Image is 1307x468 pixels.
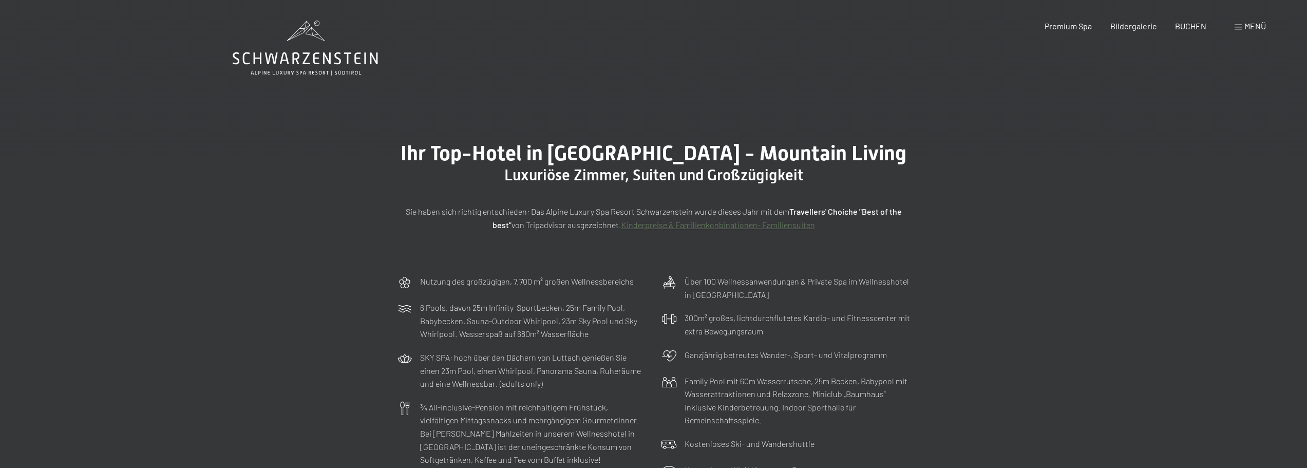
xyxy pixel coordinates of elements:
strong: Travellers' Choiche "Best of the best" [493,207,902,230]
p: ¾ All-inclusive-Pension mit reichhaltigem Frühstück, vielfältigen Mittagssnacks und mehrgängigem ... [420,401,646,466]
a: Bildergalerie [1110,21,1157,31]
p: Ganzjährig betreutes Wander-, Sport- und Vitalprogramm [685,348,887,362]
p: SKY SPA: hoch über den Dächern von Luttach genießen Sie einen 23m Pool, einen Whirlpool, Panorama... [420,351,646,390]
p: Über 100 Wellnessanwendungen & Private Spa im Wellnesshotel in [GEOGRAPHIC_DATA] [685,275,911,301]
p: Family Pool mit 60m Wasserrutsche, 25m Becken, Babypool mit Wasserattraktionen und Relaxzone. Min... [685,375,911,427]
p: Sie haben sich richtig entschieden: Das Alpine Luxury Spa Resort Schwarzenstein wurde dieses Jahr... [397,205,911,231]
span: Ihr Top-Hotel in [GEOGRAPHIC_DATA] - Mountain Living [401,141,906,165]
span: Luxuriöse Zimmer, Suiten und Großzügigkeit [504,166,803,184]
p: 300m² großes, lichtdurchflutetes Kardio- und Fitnesscenter mit extra Bewegungsraum [685,311,911,338]
a: Kinderpreise & Familienkonbinationen- Familiensuiten [621,220,815,230]
p: 6 Pools, davon 25m Infinity-Sportbecken, 25m Family Pool, Babybecken, Sauna-Outdoor Whirlpool, 23... [420,301,646,341]
span: Menü [1244,21,1266,31]
p: Kostenloses Ski- und Wandershuttle [685,437,814,451]
a: Premium Spa [1045,21,1092,31]
p: Nutzung des großzügigen, 7.700 m² großen Wellnessbereichs [420,275,634,288]
a: BUCHEN [1175,21,1206,31]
